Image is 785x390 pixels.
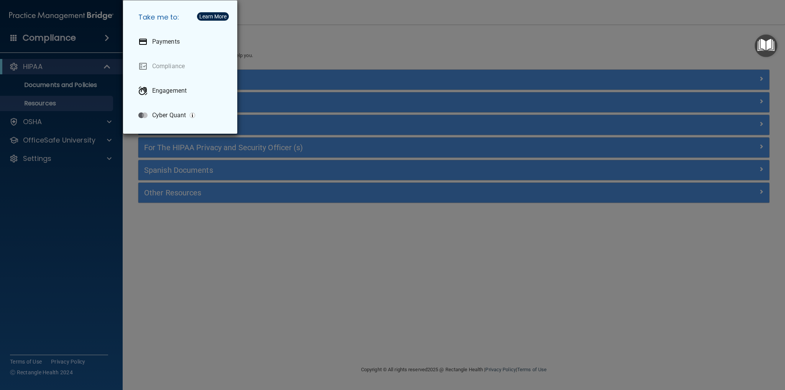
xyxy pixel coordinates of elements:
[197,12,229,21] button: Learn More
[132,56,231,77] a: Compliance
[132,105,231,126] a: Cyber Quant
[199,14,227,19] div: Learn More
[152,111,186,119] p: Cyber Quant
[755,34,777,57] button: Open Resource Center
[132,31,231,52] a: Payments
[152,38,180,46] p: Payments
[132,7,231,28] h5: Take me to:
[132,80,231,102] a: Engagement
[152,87,187,95] p: Engagement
